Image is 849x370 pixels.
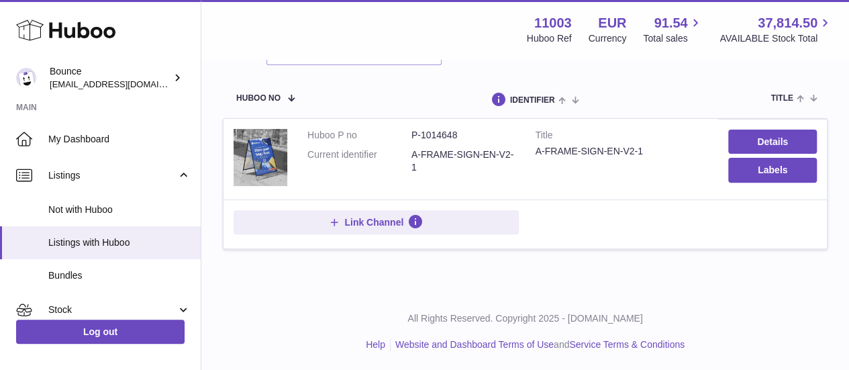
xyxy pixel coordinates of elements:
[654,14,687,32] span: 91.54
[589,32,627,45] div: Currency
[758,14,817,32] span: 37,814.50
[643,14,703,45] a: 91.54 Total sales
[48,169,177,182] span: Listings
[48,203,191,216] span: Not with Huboo
[719,32,833,45] span: AVAILABLE Stock Total
[16,320,185,344] a: Log out
[510,96,555,105] span: identifier
[728,130,817,154] a: Details
[411,148,515,174] dd: A-FRAME-SIGN-EN-V2-1
[411,129,515,142] dd: P-1014648
[48,269,191,282] span: Bundles
[728,158,817,182] button: Labels
[50,79,197,89] span: [EMAIL_ADDRESS][DOMAIN_NAME]
[391,338,685,351] li: and
[643,32,703,45] span: Total sales
[536,145,709,158] div: A-FRAME-SIGN-EN-V2-1
[598,14,626,32] strong: EUR
[234,210,519,234] button: Link Channel
[48,133,191,146] span: My Dashboard
[395,339,554,350] a: Website and Dashboard Terms of Use
[48,304,177,316] span: Stock
[569,339,685,350] a: Service Terms & Conditions
[50,65,170,91] div: Bounce
[236,94,281,103] span: Huboo no
[344,216,403,228] span: Link Channel
[48,236,191,249] span: Listings with Huboo
[212,312,838,325] p: All Rights Reserved. Copyright 2025 - [DOMAIN_NAME]
[527,32,572,45] div: Huboo Ref
[366,339,385,350] a: Help
[16,68,36,88] img: internalAdmin-11003@internal.huboo.com
[307,129,411,142] dt: Huboo P no
[719,14,833,45] a: 37,814.50 AVAILABLE Stock Total
[536,129,709,145] strong: Title
[534,14,572,32] strong: 11003
[770,94,793,103] span: title
[307,148,411,174] dt: Current identifier
[234,129,287,186] img: A-FRAME-SIGN-EN-V2-1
